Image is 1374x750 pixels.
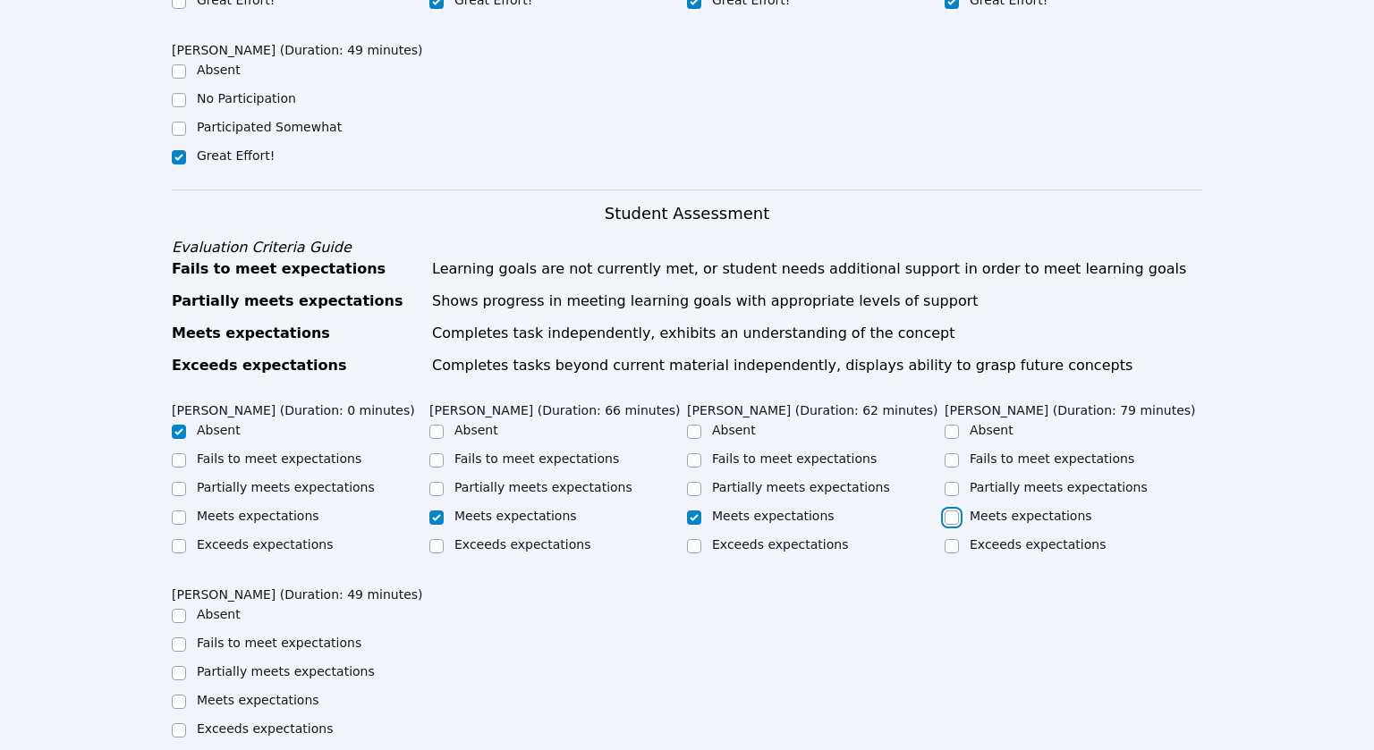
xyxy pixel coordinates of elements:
[432,291,1202,312] div: Shows progress in meeting learning goals with appropriate levels of support
[970,537,1106,552] label: Exceeds expectations
[197,120,342,134] label: Participated Somewhat
[197,148,275,163] label: Great Effort!
[712,451,877,466] label: Fails to meet expectations
[454,480,632,494] label: Partially meets expectations
[197,451,361,466] label: Fails to meet expectations
[712,509,835,523] label: Meets expectations
[197,664,375,678] label: Partially meets expectations
[432,323,1202,344] div: Completes task independently, exhibits an understanding of the concept
[197,693,319,707] label: Meets expectations
[712,423,756,437] label: Absent
[172,237,1202,258] div: Evaluation Criteria Guide
[454,451,619,466] label: Fails to meet expectations
[197,423,241,437] label: Absent
[172,578,423,605] legend: [PERSON_NAME] (Duration: 49 minutes)
[712,537,848,552] label: Exceeds expectations
[197,721,333,736] label: Exceeds expectations
[172,323,421,344] div: Meets expectations
[197,91,296,105] label: No Participation
[172,394,415,421] legend: [PERSON_NAME] (Duration: 0 minutes)
[429,394,681,421] legend: [PERSON_NAME] (Duration: 66 minutes)
[687,394,938,421] legend: [PERSON_NAME] (Duration: 62 minutes)
[970,423,1014,437] label: Absent
[197,63,241,77] label: Absent
[197,537,333,552] label: Exceeds expectations
[454,509,577,523] label: Meets expectations
[172,355,421,376] div: Exceeds expectations
[172,34,423,61] legend: [PERSON_NAME] (Duration: 49 minutes)
[970,480,1148,494] label: Partially meets expectations
[432,258,1202,280] div: Learning goals are not currently met, or student needs additional support in order to meet learni...
[454,537,590,552] label: Exceeds expectations
[197,480,375,494] label: Partially meets expectations
[454,423,498,437] label: Absent
[197,636,361,650] label: Fails to meet expectations
[172,201,1202,226] h3: Student Assessment
[970,451,1134,466] label: Fails to meet expectations
[945,394,1196,421] legend: [PERSON_NAME] (Duration: 79 minutes)
[712,480,890,494] label: Partially meets expectations
[197,607,241,621] label: Absent
[197,509,319,523] label: Meets expectations
[172,291,421,312] div: Partially meets expectations
[970,509,1092,523] label: Meets expectations
[172,258,421,280] div: Fails to meet expectations
[432,355,1202,376] div: Completes tasks beyond current material independently, displays ability to grasp future concepts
